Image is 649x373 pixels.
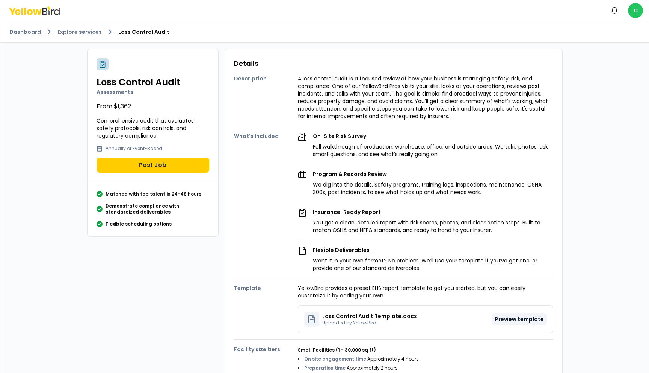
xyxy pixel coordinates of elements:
span: Loss Control Audit [118,28,169,36]
h4: Description [234,75,298,82]
p: Assessments [97,88,209,96]
p: Want it in your own format? No problem. We’ll use your template if you’ve got one, or provide one... [313,257,553,272]
span: Approximately 2 hours [347,365,398,371]
p: Annually or Event-Based [106,146,162,152]
h4: Small Facilities (1 - 30,000 sq ft) [298,347,553,353]
p: Flexible scheduling options [106,221,172,227]
p: Full walkthrough of production, warehouse, office, and outside areas. We take photos, ask smart q... [313,143,553,158]
span: C [628,3,643,18]
p: Flexible Deliverables [313,246,553,254]
li: : [298,365,419,371]
p: Loss Control Audit Template.docx [322,312,417,320]
p: We dig into the details. Safety programs, training logs, inspections, maintenance, OSHA 300s, pas... [313,181,553,196]
span: On site engagement time [304,356,366,362]
p: Program & Records Review [313,170,553,178]
li: : [298,356,419,362]
h4: What's Included [234,132,298,140]
p: Uploaded by YellowBird [322,320,417,326]
p: Matched with top talent in 24-48 hours [106,191,201,197]
p: From $1,362 [97,102,209,111]
h4: Template [234,284,298,292]
p: Comprehensive audit that evaluates safety protocols, risk controls, and regulatory compliance. [97,117,209,139]
h4: Facility size tiers [234,346,298,353]
span: Approximately 4 hours [367,356,419,362]
p: Demonstrate compliance with standardized deliverables [106,203,209,215]
nav: breadcrumb [9,27,640,36]
h3: Details [234,58,553,69]
h2: Loss Control Audit [97,76,209,88]
span: Preparation time [304,365,346,371]
p: A loss control audit is a focused review of how your business is managing safety, risk, and compl... [298,75,553,120]
p: Insurance-Ready Report [313,208,553,216]
a: Explore services [57,28,102,36]
button: Preview template [492,313,547,325]
p: YellowBird provides a preset EHS report template to get you started, but you can easily customize... [298,284,553,299]
p: On-Site Risk Survey [313,132,553,140]
p: You get a clean, detailed report with risk scores, photos, and clear action steps. Built to match... [313,219,553,234]
button: Post Job [97,158,209,173]
a: Dashboard [9,28,41,36]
